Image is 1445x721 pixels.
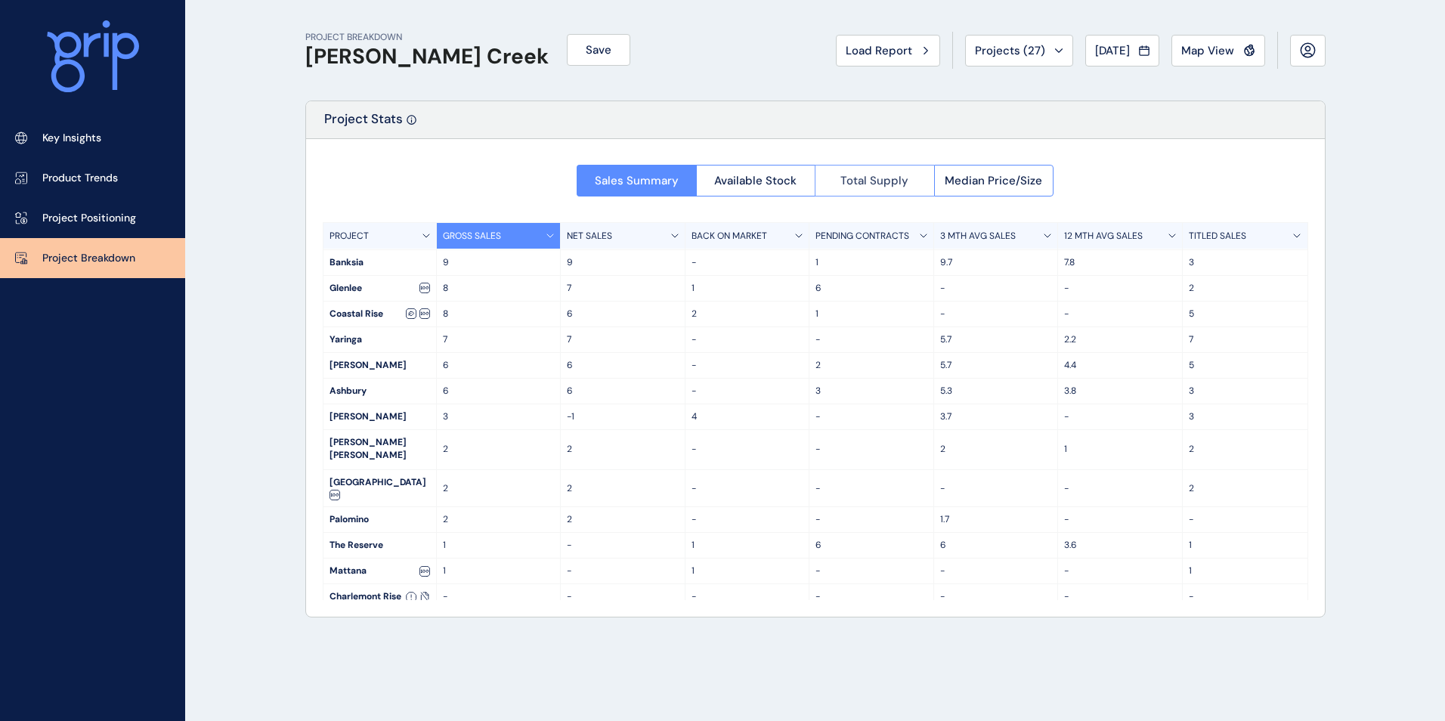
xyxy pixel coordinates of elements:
[1085,35,1159,67] button: [DATE]
[323,276,436,301] div: Glenlee
[692,410,803,423] p: 4
[1189,513,1301,526] p: -
[1189,282,1301,295] p: 2
[1064,282,1176,295] p: -
[692,282,803,295] p: 1
[42,251,135,266] p: Project Breakdown
[567,256,679,269] p: 9
[567,385,679,398] p: 6
[324,110,403,138] p: Project Stats
[323,353,436,378] div: [PERSON_NAME]
[1064,410,1176,423] p: -
[595,173,679,188] span: Sales Summary
[940,482,1052,495] p: -
[323,430,436,469] div: [PERSON_NAME] [PERSON_NAME]
[305,44,549,70] h1: [PERSON_NAME] Creek
[1189,482,1301,495] p: 2
[1189,590,1301,603] p: -
[443,590,555,603] p: -
[692,230,767,243] p: BACK ON MARKET
[443,410,555,423] p: 3
[42,171,118,186] p: Product Trends
[940,565,1052,577] p: -
[815,256,927,269] p: 1
[692,539,803,552] p: 1
[815,359,927,372] p: 2
[577,165,696,196] button: Sales Summary
[1064,333,1176,346] p: 2.2
[567,410,679,423] p: -1
[567,513,679,526] p: 2
[443,482,555,495] p: 2
[330,230,369,243] p: PROJECT
[815,539,927,552] p: 6
[940,359,1052,372] p: 5.7
[692,359,803,372] p: -
[323,584,436,609] div: Charlemont Rise
[1064,565,1176,577] p: -
[940,410,1052,423] p: 3.7
[934,165,1054,196] button: Median Price/Size
[692,565,803,577] p: 1
[1189,230,1246,243] p: TITLED SALES
[323,533,436,558] div: The Reserve
[323,379,436,404] div: Ashbury
[815,410,927,423] p: -
[1095,43,1130,58] span: [DATE]
[692,443,803,456] p: -
[1181,43,1234,58] span: Map View
[836,35,940,67] button: Load Report
[940,443,1052,456] p: 2
[940,333,1052,346] p: 5.7
[815,230,909,243] p: PENDING CONTRACTS
[443,565,555,577] p: 1
[815,308,927,320] p: 1
[940,539,1052,552] p: 6
[443,230,501,243] p: GROSS SALES
[443,333,555,346] p: 7
[443,539,555,552] p: 1
[1189,410,1301,423] p: 3
[567,308,679,320] p: 6
[305,31,549,44] p: PROJECT BREAKDOWN
[323,507,436,532] div: Palomino
[586,42,611,57] span: Save
[1064,385,1176,398] p: 3.8
[567,282,679,295] p: 7
[1064,230,1143,243] p: 12 MTH AVG SALES
[443,359,555,372] p: 6
[940,256,1052,269] p: 9.7
[815,513,927,526] p: -
[940,308,1052,320] p: -
[940,385,1052,398] p: 5.3
[1064,590,1176,603] p: -
[940,590,1052,603] p: -
[975,43,1045,58] span: Projects ( 27 )
[1189,359,1301,372] p: 5
[323,470,436,507] div: [GEOGRAPHIC_DATA]
[1064,308,1176,320] p: -
[815,565,927,577] p: -
[567,539,679,552] p: -
[815,333,927,346] p: -
[940,513,1052,526] p: 1.7
[692,256,803,269] p: -
[1171,35,1265,67] button: Map View
[1064,256,1176,269] p: 7.8
[443,256,555,269] p: 9
[692,333,803,346] p: -
[323,327,436,352] div: Yaringa
[692,385,803,398] p: -
[567,333,679,346] p: 7
[945,173,1042,188] span: Median Price/Size
[846,43,912,58] span: Load Report
[567,443,679,456] p: 2
[323,404,436,429] div: [PERSON_NAME]
[1189,443,1301,456] p: 2
[443,443,555,456] p: 2
[692,308,803,320] p: 2
[940,282,1052,295] p: -
[692,590,803,603] p: -
[567,590,679,603] p: -
[1064,513,1176,526] p: -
